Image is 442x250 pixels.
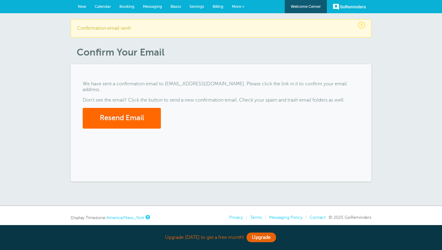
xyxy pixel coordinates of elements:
[247,233,276,242] a: Upgrade
[146,215,149,219] a: This is the timezone being used to display dates and times to you on this device. Click the timez...
[189,4,204,9] span: Settings
[71,231,371,244] div: Upgrade [DATE] to get a free month!
[77,47,371,58] h1: Confirm Your Email
[119,4,134,9] span: Booking
[78,4,86,9] span: New
[250,215,262,220] a: Terms
[310,215,326,220] a: Contact
[83,81,359,93] p: We have sent a confirmation email to [EMAIL_ADDRESS][DOMAIN_NAME]. Please click the link in it to...
[71,215,149,220] div: Display Timezone:
[243,215,247,220] li: |
[83,97,359,103] p: Don't see the email? Click the button to send a new confirmation email. Check your spam and trash...
[262,215,266,220] li: |
[358,22,365,29] span: ×
[143,4,162,9] span: Messaging
[329,215,371,220] span: © 2025 GoReminders
[83,108,161,129] button: Resend Email
[106,215,144,220] a: America/New_York
[232,4,241,9] span: More
[95,4,111,9] span: Calendar
[269,215,302,220] a: Messaging Policy
[77,26,365,31] p: Confirmation email sent!
[302,215,307,220] li: |
[170,4,181,9] span: Blasts
[229,215,243,220] a: Privacy
[213,4,223,9] span: Billing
